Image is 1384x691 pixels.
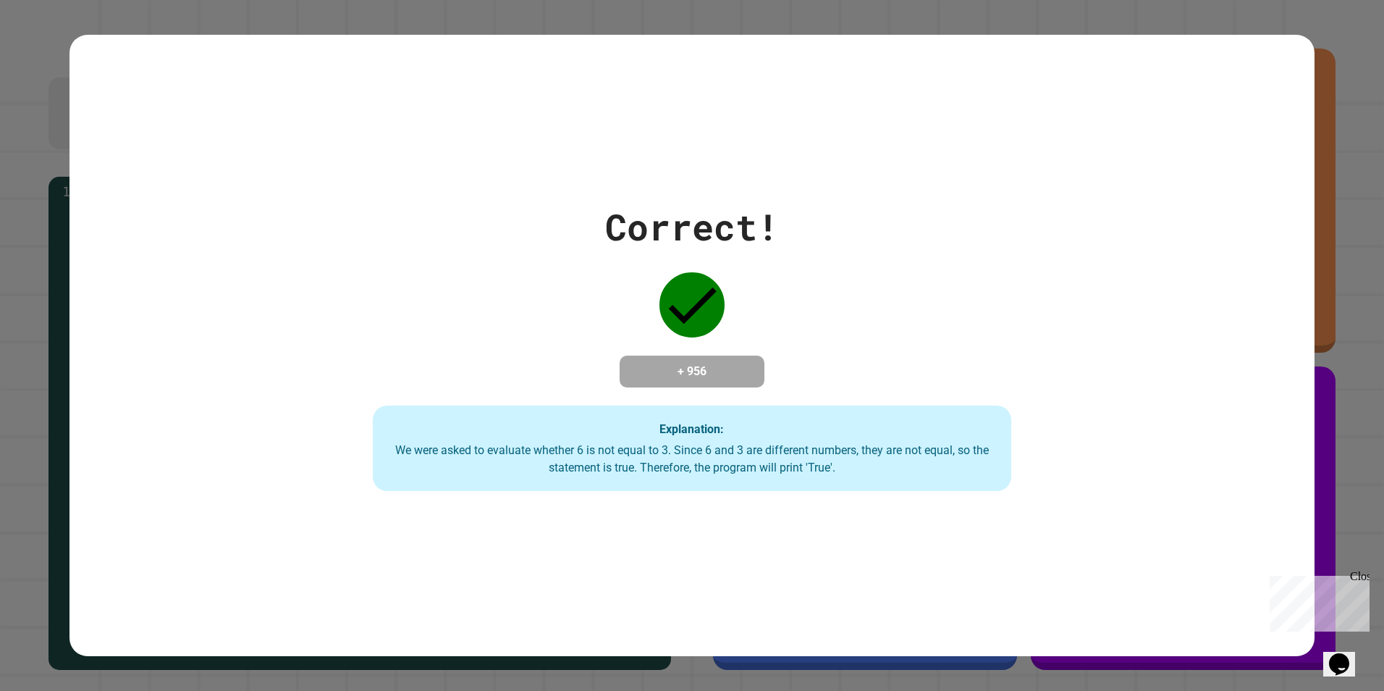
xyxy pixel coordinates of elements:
h4: + 956 [634,363,750,380]
div: We were asked to evaluate whether 6 is not equal to 3. Since 6 and 3 are different numbers, they ... [387,442,997,477]
div: Correct! [605,200,779,254]
iframe: chat widget [1323,633,1370,677]
strong: Explanation: [659,422,724,436]
div: Chat with us now!Close [6,6,100,92]
iframe: chat widget [1264,570,1370,632]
